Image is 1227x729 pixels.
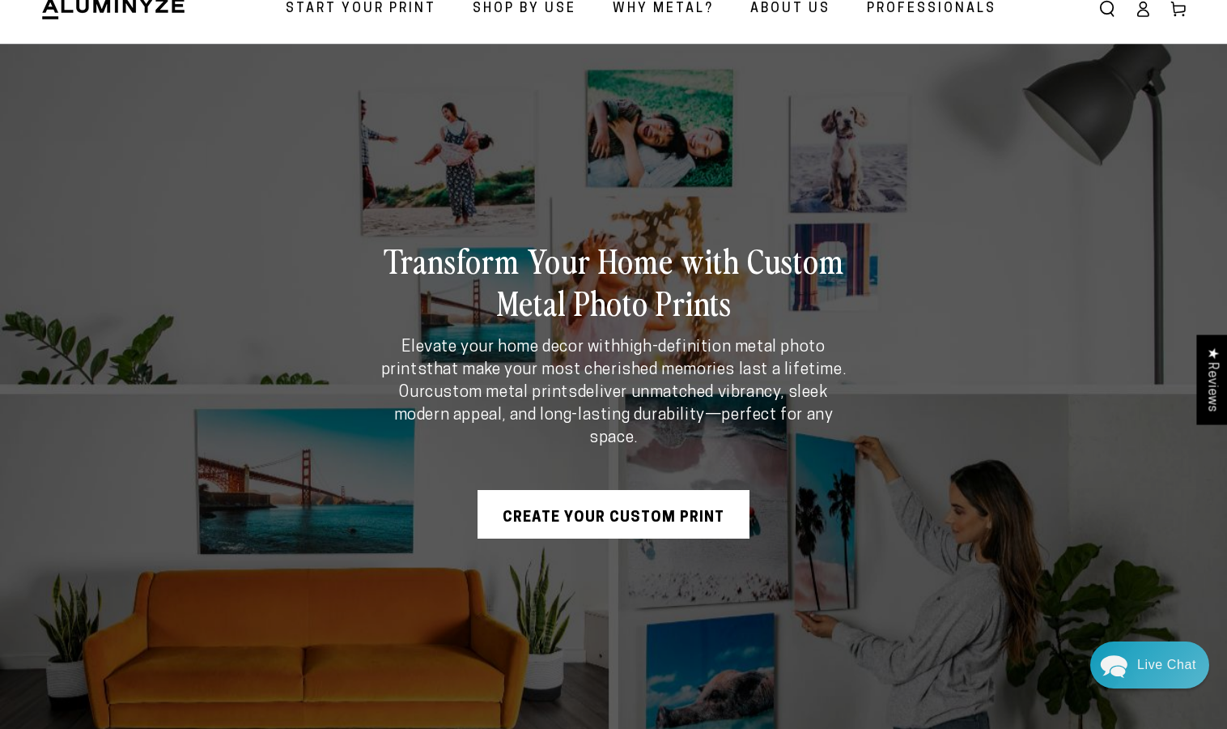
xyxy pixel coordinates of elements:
[1090,642,1209,688] div: Chat widget toggle
[425,385,577,401] strong: custom metal prints
[1196,335,1227,424] div: Click to open Judge.me floating reviews tab
[1137,642,1196,688] div: Contact Us Directly
[478,490,749,539] a: Create Your Custom Print
[376,239,851,323] h2: Transform Your Home with Custom Metal Photo Prints
[381,339,826,378] strong: high-definition metal photo prints
[376,336,851,450] p: Elevate your home decor with that make your most cherished memories last a lifetime. Our deliver ...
